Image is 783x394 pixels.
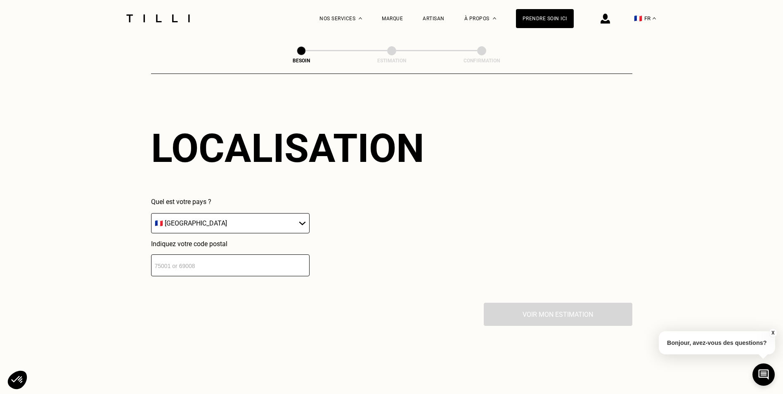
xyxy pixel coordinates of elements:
p: Quel est votre pays ? [151,198,310,206]
img: Menu déroulant [359,17,362,19]
button: X [769,328,777,337]
a: Prendre soin ici [516,9,574,28]
div: Besoin [260,58,343,64]
input: 75001 or 69008 [151,254,310,276]
p: Bonjour, avez-vous des questions? [659,331,775,354]
a: Marque [382,16,403,21]
img: menu déroulant [653,17,656,19]
div: Localisation [151,125,424,171]
span: 🇫🇷 [634,14,642,22]
img: Logo du service de couturière Tilli [123,14,193,22]
a: Artisan [423,16,445,21]
p: Indiquez votre code postal [151,240,310,248]
img: icône connexion [601,14,610,24]
div: Confirmation [440,58,523,64]
img: Menu déroulant à propos [493,17,496,19]
div: Estimation [350,58,433,64]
